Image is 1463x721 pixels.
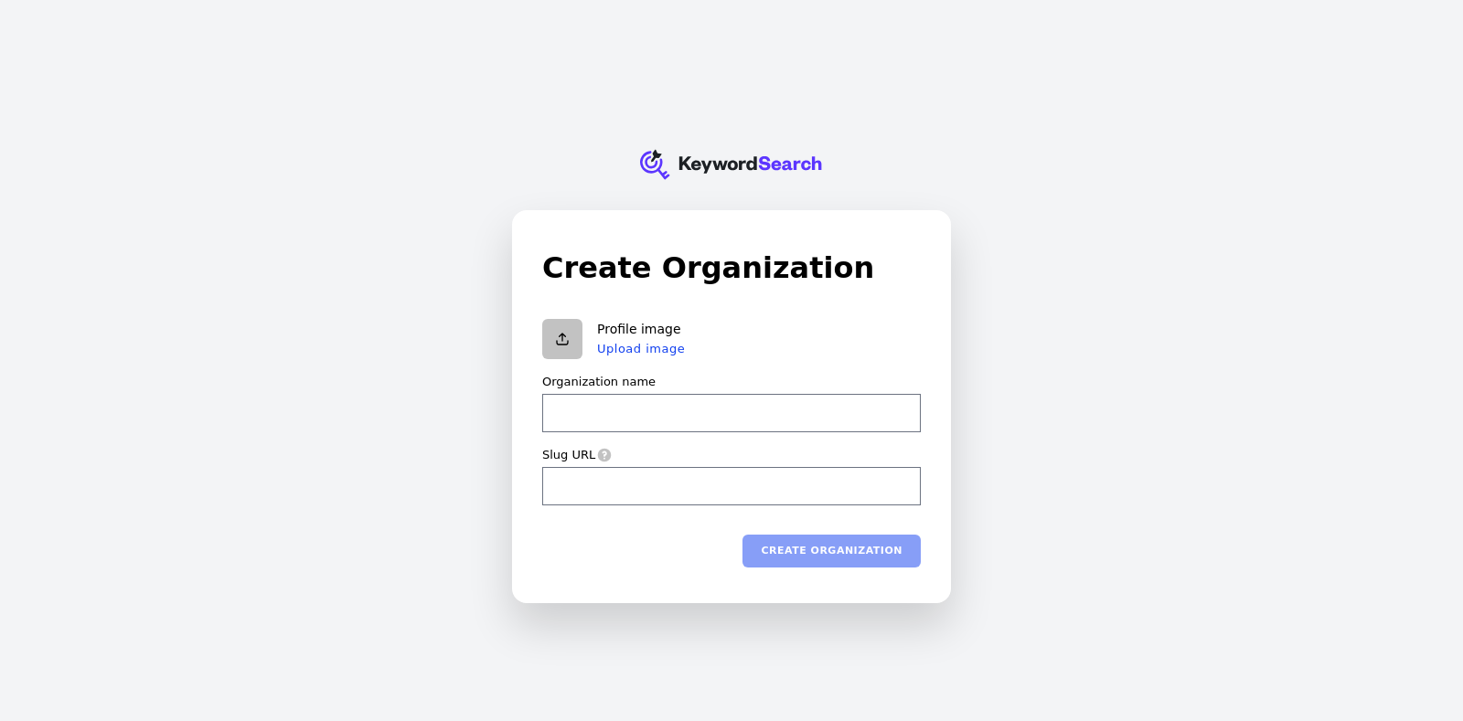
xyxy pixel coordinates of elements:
span: A slug is a human-readable ID that must be unique. It’s often used in URLs. [595,447,612,461]
label: Organization name [542,374,656,390]
button: Upload image [597,341,685,355]
p: Profile image [597,322,685,338]
button: Upload organization logo [542,319,582,359]
h1: Create Organization [542,246,921,290]
label: Slug URL [542,447,595,463]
